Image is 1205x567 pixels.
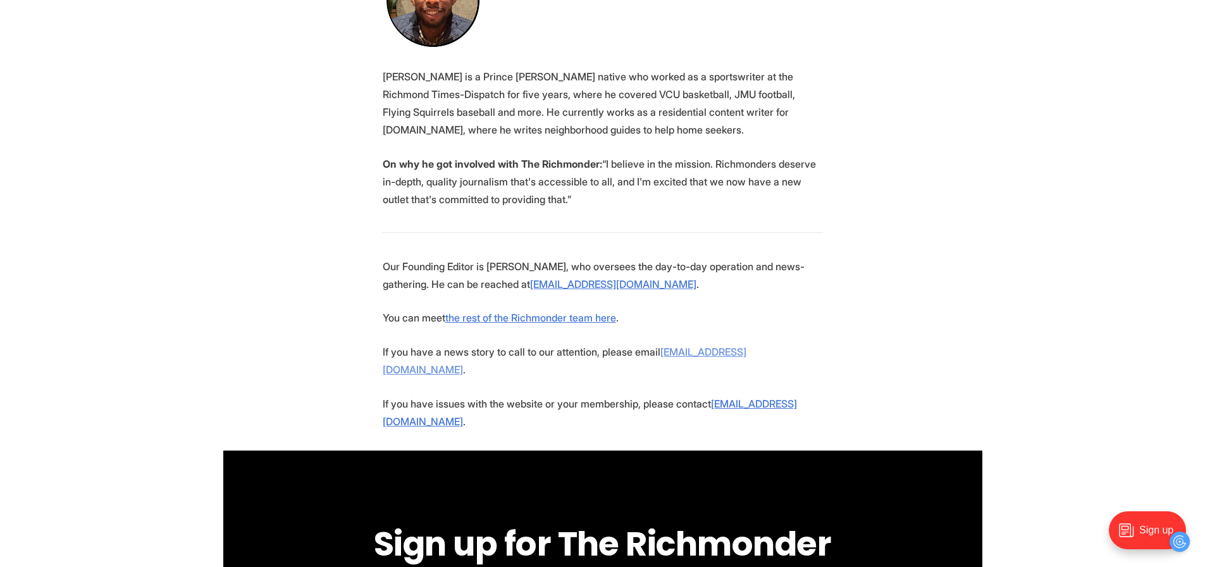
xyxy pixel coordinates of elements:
p: You can meet . [383,309,823,327]
a: [EMAIL_ADDRESS][DOMAIN_NAME] [530,278,696,290]
a: [EMAIL_ADDRESS][DOMAIN_NAME] [383,346,746,376]
a: [EMAIL_ADDRESS][DOMAIN_NAME] [383,397,797,428]
p: If you have issues with the website or your membership, please contact . [383,395,823,430]
span: Sign up for The Richmonder [374,521,831,567]
p: If you have a news story to call to our attention, please email . [383,343,823,378]
p: [PERSON_NAME] is a Prince [PERSON_NAME] native who worked as a sportswriter at the Richmond Times... [383,68,823,139]
b: On why he got involved with The Richmonder: [383,158,602,170]
p: Our Founding Editor is [PERSON_NAME], who oversees the day-to-day operation and news-gathering. H... [383,258,823,293]
p: “I believe in the mission. Richmonders deserve in-depth, quality journalism that's accessible to ... [383,155,823,208]
a: the rest of the Richmonder team here [445,311,616,324]
iframe: portal-trigger [1098,505,1205,567]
